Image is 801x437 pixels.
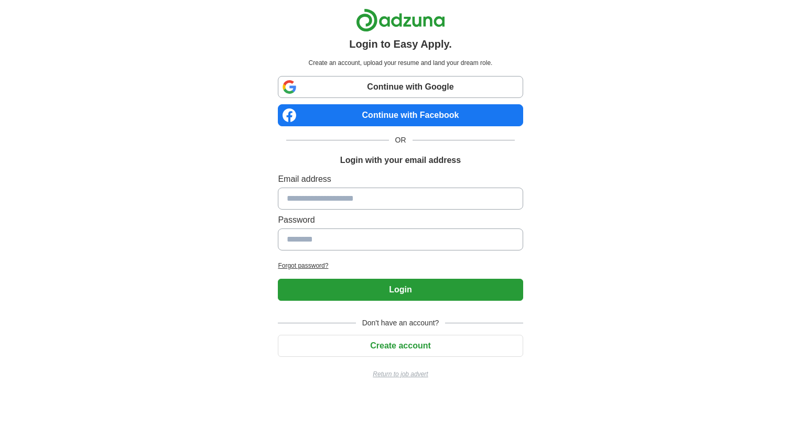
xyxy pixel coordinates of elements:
[278,279,523,301] button: Login
[280,58,521,68] p: Create an account, upload your resume and land your dream role.
[278,341,523,350] a: Create account
[278,214,523,226] label: Password
[278,76,523,98] a: Continue with Google
[356,8,445,32] img: Adzuna logo
[389,135,413,146] span: OR
[278,369,523,379] a: Return to job advert
[278,173,523,185] label: Email address
[349,36,452,52] h1: Login to Easy Apply.
[278,261,523,270] a: Forgot password?
[278,335,523,357] button: Create account
[356,318,446,329] span: Don't have an account?
[278,104,523,126] a: Continue with Facebook
[340,154,461,167] h1: Login with your email address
